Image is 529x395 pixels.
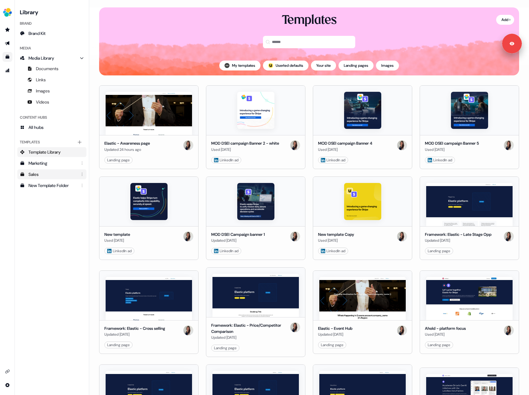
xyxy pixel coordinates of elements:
a: Links [17,75,86,85]
img: Kelly [504,231,514,241]
img: MOD DSEI campaign Banner 5 [451,92,488,129]
button: Framework: Elastic - Price/Competitor ComparisonFramework: Elastic - Price/Competitor ComparisonU... [206,267,305,357]
a: Go to outbound experience [2,38,12,48]
div: Landing page [321,342,343,348]
button: New templateNew templateUsed [DATE]Kelly LinkedIn ad [99,176,199,260]
img: New template [130,183,168,220]
div: Updated 24 hours ago [104,147,150,153]
a: Go to attribution [2,66,12,75]
span: Videos [36,99,49,105]
img: Kelly [290,231,300,241]
button: Images [376,61,399,70]
span: Images [36,88,50,94]
span: All hubs [28,124,44,130]
div: Used [DATE] [425,147,479,153]
button: Elastic - Event HubElastic - Event HubUpdated [DATE]KellyLanding page [313,267,412,357]
div: Landing page [428,248,450,254]
div: New Template Folder [28,182,77,189]
div: Sales [28,171,77,177]
img: MOD DSEI campaign Banner 2 - white [237,92,274,129]
div: Templates [282,12,337,28]
img: Kelly [397,325,407,335]
a: New Template Folder [17,181,86,190]
div: Marketing [28,160,77,166]
img: Kelly [504,325,514,335]
button: Your site [311,61,336,70]
a: Template Library [17,147,86,157]
button: Ahold - platform focusAhold - platform focusUsed [DATE]KellyLanding page [420,267,519,357]
a: Go to prospects [2,25,12,35]
div: Framework: Elastic - Late Stage Opp [425,231,492,238]
img: MOD DSEI campaign Banner 4 [344,92,381,129]
div: LinkedIn ad [107,248,132,254]
button: Landing pages [339,61,374,70]
div: Landing page [214,345,237,351]
img: Kelly [397,231,407,241]
div: Elastic - Event Hub [318,325,352,332]
div: Used [DATE] [318,147,372,153]
a: Images [17,86,86,96]
img: Kelly [183,140,193,150]
div: LinkedIn ad [321,157,345,163]
div: LinkedIn ad [321,248,345,254]
div: Brand [17,19,86,28]
img: Kelly [183,325,193,335]
div: Framework: Elastic - Price/Competitor Comparison [211,322,288,334]
div: Templates [17,137,86,147]
div: Updated [DATE] [211,334,288,341]
img: Kelly [397,140,407,150]
div: Ahold - platform focus [425,325,466,332]
div: LinkedIn ad [214,248,238,254]
a: Go to templates [2,52,12,62]
div: Used [DATE] [104,237,130,244]
img: Adrienne [225,63,230,68]
div: Used [DATE] [318,237,354,244]
h3: Library [17,7,86,16]
img: Kelly [183,231,193,241]
span: Media Library [28,55,54,61]
button: Framework: Elastic - Late Stage OppFramework: Elastic - Late Stage OppUpdated [DATE]KellyLanding ... [420,176,519,260]
div: Elastic - Awareness page [104,140,150,147]
div: New template [104,231,130,238]
a: Documents [17,64,86,74]
a: All hubs [17,122,86,132]
img: Kelly [290,322,300,332]
div: Used [DATE] [425,331,466,338]
img: New template Copy [344,183,381,220]
button: My templates [219,61,260,70]
div: Updated [DATE] [425,237,492,244]
div: Updated [DATE] [104,331,165,338]
div: Used [DATE] [211,147,279,153]
span: Brand Kit [28,30,46,36]
div: Content Hubs [17,113,86,122]
div: New template Copy [318,231,354,238]
img: Ahold - platform focus [426,277,513,320]
div: Updated [DATE] [318,331,352,338]
div: MOD DSEI campaign Banner 5 [425,140,479,147]
img: Kelly [290,140,300,150]
img: Kelly [504,140,514,150]
img: Elastic - Awareness page [106,92,192,135]
a: Sales [17,169,86,179]
img: Framework: Elastic - Late Stage Opp [426,183,513,226]
div: MOD DSEI Campaign banner 1 [211,231,265,238]
div: Landing page [107,157,130,163]
button: New template CopyNew template CopyUsed [DATE]Kelly LinkedIn ad [313,176,412,260]
a: Videos [17,97,86,107]
a: Go to integrations [2,380,12,390]
div: Landing page [107,342,130,348]
button: Add [496,15,514,25]
img: MOD DSEI Campaign banner 1 [237,183,274,220]
button: MOD DSEI campaign Banner 5MOD DSEI campaign Banner 5Used [DATE]Kelly LinkedIn ad [420,85,519,169]
button: MOD DSEI campaign Banner 4MOD DSEI campaign Banner 4Used [DATE]Kelly LinkedIn ad [313,85,412,169]
span: Documents [36,66,59,72]
button: MOD DSEI Campaign banner 1MOD DSEI Campaign banner 1Updated [DATE]Kelly LinkedIn ad [206,176,305,260]
div: ; [268,63,273,68]
div: LinkedIn ad [214,157,238,163]
div: Media [17,43,86,53]
div: LinkedIn ad [428,157,452,163]
a: Marketing [17,158,86,168]
img: Framework: Elastic - Price/Competitor Comparison [212,274,299,317]
div: MOD DSEI campaign Banner 4 [318,140,372,147]
span: Links [36,77,46,83]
